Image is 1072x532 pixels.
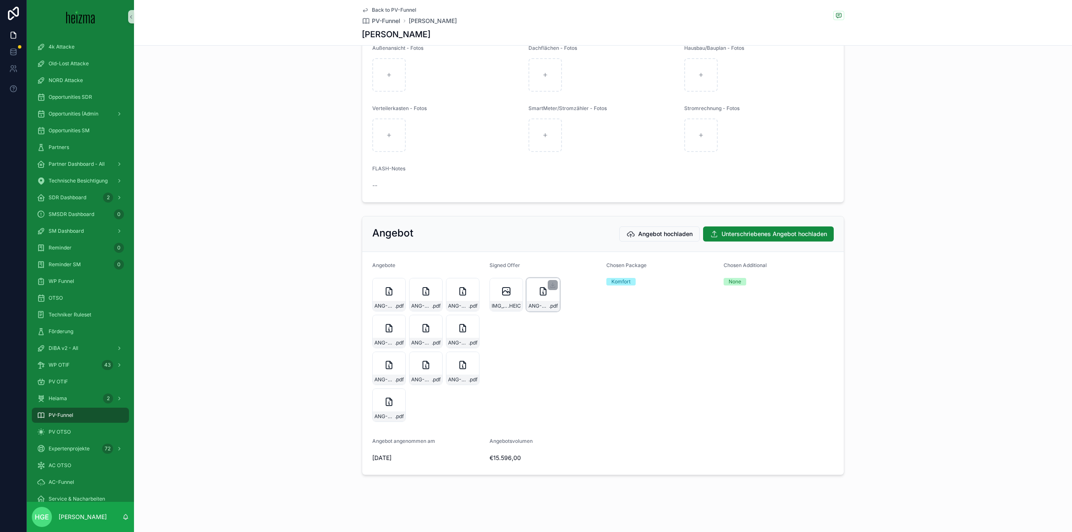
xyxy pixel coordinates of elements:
span: €15.596,00 [490,454,600,462]
a: Technische Besichtigung [32,173,129,188]
a: SDR Dashboard2 [32,190,129,205]
a: Förderung [32,324,129,339]
a: DiBA v2 - All [32,341,129,356]
span: Angebot hochladen [638,230,693,238]
span: Reminder SM [49,261,81,268]
span: HGE [35,512,49,522]
span: .pdf [469,303,477,309]
span: Opportunities (Admin [49,111,98,117]
span: [DATE] [372,454,483,462]
span: PV OTSO [49,429,71,435]
div: 2 [103,393,113,403]
div: 2 [103,193,113,203]
a: AC OTSO [32,458,129,473]
span: ANG-PV-3041-Johannes-2025-07-23 [374,376,395,383]
span: WP OTIF [49,362,70,368]
span: .pdf [469,376,477,383]
span: ANG-PV-3041-Johannes-2025-07-23 [374,413,395,420]
a: Partners [32,140,129,155]
span: Angebot angenommen am [372,438,435,444]
a: Back to PV-Funnel [362,7,416,13]
span: Chosen Additional [724,262,767,268]
a: Service & Nacharbeiten [32,491,129,506]
a: WP Funnel [32,274,129,289]
span: .pdf [395,376,404,383]
h1: [PERSON_NAME] [362,28,430,40]
a: Partner Dashboard - All [32,157,129,172]
a: Reminder SM0 [32,257,129,272]
div: scrollable content [27,33,134,502]
span: Opportunities SM [49,127,90,134]
div: Komfort [611,278,631,285]
a: AC-Funnel [32,475,129,490]
a: Reminder0 [32,240,129,255]
span: Expertenprojekte [49,445,90,452]
span: .pdf [395,303,404,309]
span: NORD Attacke [49,77,83,84]
span: Partner Dashboard - All [49,161,105,167]
span: ANG-PV-3041-Johannes-2025-07-23 [528,303,549,309]
span: ANG-PV-3041-Johannes-2025-07-23 [374,303,395,309]
span: SMSDR Dashboard [49,211,94,218]
a: PV-Funnel [32,408,129,423]
a: OTSO [32,290,129,306]
a: Opportunities (Admin [32,106,129,121]
span: Förderung [49,328,73,335]
a: [PERSON_NAME] [409,17,457,25]
div: 43 [102,360,113,370]
span: -- [372,181,377,190]
span: Stromrechnung - Fotos [684,105,740,111]
span: Service & Nacharbeiten [49,496,105,502]
div: 0 [114,243,124,253]
span: Unterschriebenes Angebot hochladen [722,230,827,238]
a: 4k Attacke [32,39,129,54]
span: Hausbau/Bauplan - Fotos [684,45,744,51]
div: 0 [114,260,124,270]
span: .pdf [469,339,477,346]
span: ANG-PV-3041-Johannes-2025-07-23 [411,303,432,309]
div: 72 [102,444,113,454]
div: 0 [114,209,124,219]
a: Techniker Ruleset [32,307,129,322]
span: PV-Funnel [372,17,400,25]
img: App logo [66,10,95,23]
span: Technische Besichtigung [49,177,108,184]
a: PV-Funnel [362,17,400,25]
span: Reminder [49,244,72,251]
span: SDR Dashboard [49,194,86,201]
h2: Angebot [372,226,413,240]
span: Signed Offer [490,262,520,268]
span: Old-Lost Attacke [49,60,89,67]
a: WP OTIF43 [32,357,129,373]
span: PV-Funnel [49,412,73,419]
span: .pdf [549,303,558,309]
span: Verteilerkasten - Fotos [372,105,427,111]
a: Expertenprojekte72 [32,441,129,456]
span: Back to PV-Funnel [372,7,416,13]
span: ANG-PV-3041-Johannes-2025-07-23 [411,376,432,383]
a: Heiama2 [32,391,129,406]
button: Angebot hochladen [619,226,700,242]
span: DiBA v2 - All [49,345,78,352]
span: .pdf [395,339,404,346]
span: PV OTIF [49,378,68,385]
span: .HEIC [508,303,521,309]
span: Techniker Ruleset [49,311,91,318]
button: Unterschriebenes Angebot hochladen [703,226,834,242]
span: ANG-PV-3041-Johannes-2025-07-23 [448,303,469,309]
span: ANG-PV-3041-Johannes-2025-07-23 [411,339,432,346]
span: Dachflächen - Fotos [528,45,577,51]
span: Angebotsvolumen [490,438,533,444]
span: ANG-PV-3041-Johannes-2025-07-23 [448,339,469,346]
span: AC OTSO [49,462,71,469]
span: AC-Funnel [49,479,74,486]
span: Heiama [49,395,67,402]
span: Angebote [372,262,395,268]
span: SM Dashboard [49,228,84,234]
span: ANG-PV-3041-Johannes-2025-07-23 [448,376,469,383]
span: .pdf [432,303,441,309]
p: [PERSON_NAME] [59,513,107,521]
span: Partners [49,144,69,151]
a: NORD Attacke [32,73,129,88]
span: .pdf [395,413,404,420]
